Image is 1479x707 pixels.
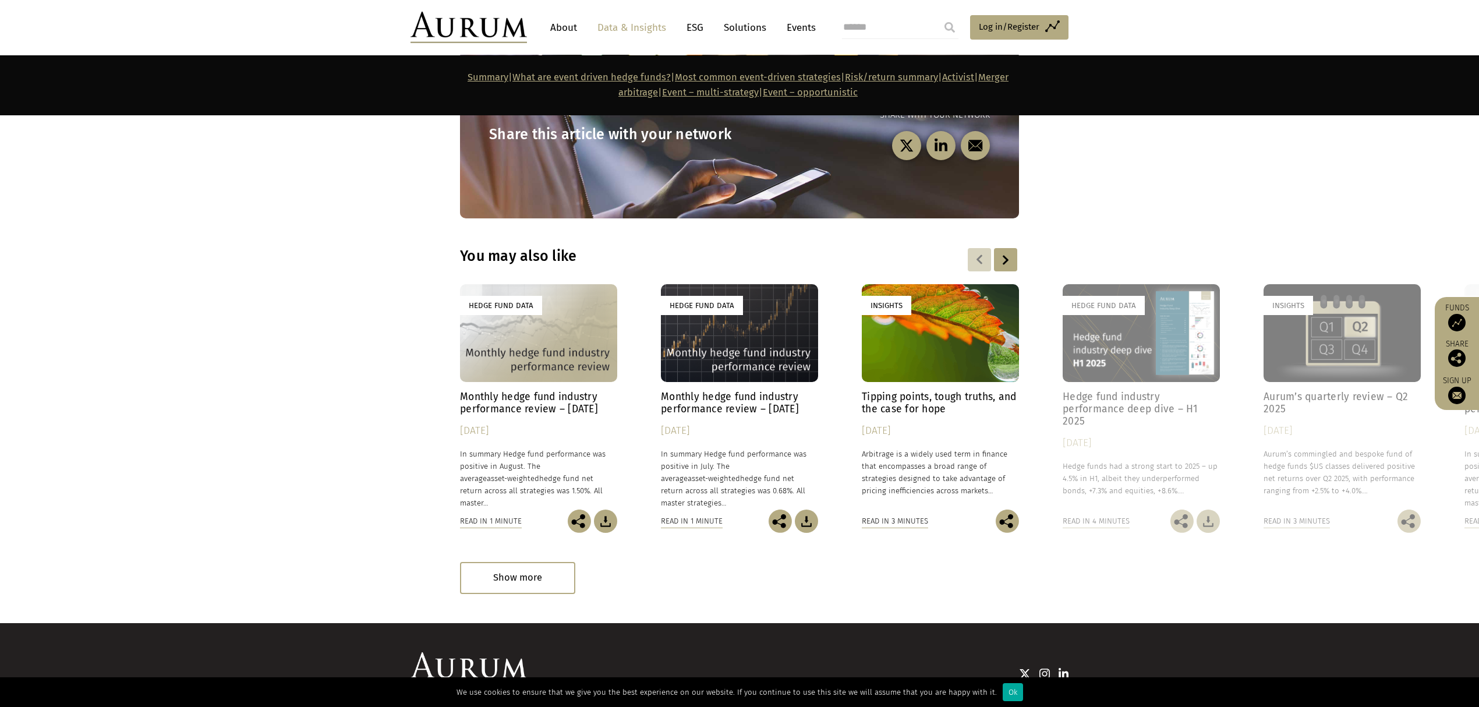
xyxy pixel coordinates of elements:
[1063,460,1220,497] p: Hedge funds had a strong start to 2025 – up 4.5% in H1, albeit they underperformed bonds, +7.3% a...
[681,17,709,38] a: ESG
[661,296,743,315] div: Hedge Fund Data
[1063,515,1130,528] div: Read in 4 minutes
[1019,668,1031,680] img: Twitter icon
[1264,391,1421,415] h4: Aurum’s quarterly review – Q2 2025
[1059,668,1069,680] img: Linkedin icon
[487,474,539,483] span: asset-weighted
[862,515,928,528] div: Read in 3 minutes
[1170,510,1194,533] img: Share this post
[1197,510,1220,533] img: Download Article
[862,391,1019,415] h4: Tipping points, tough truths, and the case for hope
[661,448,818,510] p: In summary Hedge fund performance was positive in July. The average hedge fund net return across ...
[460,562,575,594] div: Show more
[862,448,1019,497] p: Arbitrage is a widely used term in finance that encompasses a broad range of strategies designed ...
[592,17,672,38] a: Data & Insights
[942,72,974,83] a: Activist
[544,17,583,38] a: About
[460,296,542,315] div: Hedge Fund Data
[411,12,527,43] img: Aurum
[1441,376,1473,404] a: Sign up
[739,108,990,122] p: Share with your network
[468,72,508,83] a: Summary
[900,139,914,153] img: twitter-black.svg
[460,248,869,265] h3: You may also like
[661,391,818,415] h4: Monthly hedge fund industry performance review – [DATE]
[862,284,1019,510] a: Insights Tipping points, tough truths, and the case for hope [DATE] Arbitrage is a widely used te...
[489,126,739,143] h3: Share this article with your network
[1264,515,1330,528] div: Read in 3 minutes
[1441,340,1473,367] div: Share
[1264,423,1421,439] div: [DATE]
[1448,314,1466,331] img: Access Funds
[661,515,723,528] div: Read in 1 minute
[460,284,617,510] a: Hedge Fund Data Monthly hedge fund industry performance review – [DATE] [DATE] In summary Hedge f...
[468,72,1009,98] strong: | | | | | | |
[1397,510,1421,533] img: Share this post
[661,423,818,439] div: [DATE]
[1441,303,1473,331] a: Funds
[1063,391,1220,427] h4: Hedge fund industry performance deep dive – H1 2025
[979,20,1039,34] span: Log in/Register
[675,72,841,83] a: Most common event-driven strategies
[460,448,617,510] p: In summary Hedge fund performance was positive in August. The average hedge fund net return acros...
[769,510,792,533] img: Share this post
[718,17,772,38] a: Solutions
[763,87,858,98] a: Event – opportunistic
[688,474,740,483] span: asset-weighted
[1003,683,1023,701] div: Ok
[568,510,591,533] img: Share this post
[996,510,1019,533] img: Share this post
[1063,296,1145,315] div: Hedge Fund Data
[1039,668,1050,680] img: Instagram icon
[968,139,983,153] img: email-black.svg
[411,652,527,684] img: Aurum Logo
[781,17,816,38] a: Events
[862,423,1019,439] div: [DATE]
[795,510,818,533] img: Download Article
[594,510,617,533] img: Download Article
[460,515,522,528] div: Read in 1 minute
[460,391,617,415] h4: Monthly hedge fund industry performance review – [DATE]
[512,72,671,83] a: What are event driven hedge funds?
[1264,296,1313,315] div: Insights
[845,72,938,83] a: Risk/return summary
[862,296,911,315] div: Insights
[970,15,1068,40] a: Log in/Register
[662,87,759,98] a: Event – multi-strategy
[1264,448,1421,497] p: Aurum’s commingled and bespoke fund of hedge funds $US classes delivered positive net returns ove...
[1063,435,1220,451] div: [DATE]
[460,423,617,439] div: [DATE]
[934,139,949,153] img: linkedin-black.svg
[938,16,961,39] input: Submit
[1448,387,1466,404] img: Sign up to our newsletter
[661,284,818,510] a: Hedge Fund Data Monthly hedge fund industry performance review – [DATE] [DATE] In summary Hedge f...
[1448,349,1466,367] img: Share this post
